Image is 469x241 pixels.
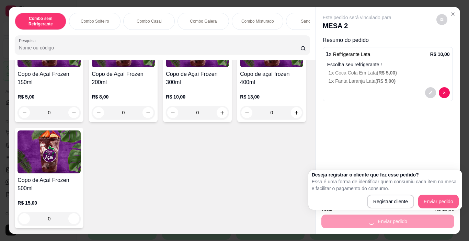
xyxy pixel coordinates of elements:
[436,14,447,25] button: decrease-product-quantity
[327,61,450,68] p: Escolha seu refrigerante !
[19,44,300,51] input: Pesquisa
[367,195,414,208] button: Registrar cliente
[323,14,391,21] p: Este pedido será vinculado para
[326,50,370,58] p: 1 x
[425,87,436,98] button: decrease-product-quantity
[323,21,391,31] p: MESA 2
[92,93,155,100] p: R$ 8,00
[18,130,81,173] img: product-image
[333,51,370,57] span: Refrigerante Lata
[92,70,155,87] h4: Copo de Açaí Frozen 200ml
[241,19,274,24] p: Combo Misturado
[329,78,335,84] span: 1 x
[81,19,109,24] p: Combo Solteiro
[18,70,81,87] h4: Copo de Açaí Frozen 150ml
[18,176,81,193] h4: Copo de Açaí Frozen 500ml
[240,93,303,100] p: R$ 13,00
[329,78,450,84] p: Fanta Laranja Lata (
[321,206,332,212] strong: Total
[18,93,81,100] p: R$ 5,00
[240,70,303,87] h4: Copo de açaí frozen 400ml
[18,199,81,206] p: R$ 15,00
[447,9,458,20] button: Close
[329,70,335,76] span: 1 x
[166,70,229,87] h4: Copo de Açaí Frozen 300ml
[301,19,323,24] p: Sanduíches
[430,51,450,58] p: R$ 10,00
[312,171,459,178] h2: Deseja registrar o cliente que fez esse pedido?
[439,87,450,98] button: decrease-product-quantity
[21,16,60,27] p: Combo sem Refrigerante
[137,19,162,24] p: Combo Casal
[418,195,459,208] button: Enviar pedido
[166,93,229,100] p: R$ 10,00
[329,69,450,76] p: Coca Cola Em Lata (
[378,70,397,76] span: R$ 5,00 )
[19,107,30,118] button: decrease-product-quantity
[323,36,453,44] p: Resumo do pedido
[312,178,459,192] p: Essa é uma forma de identificar quem consumiu cada item na mesa e facilitar o pagamento do consumo.
[377,78,396,84] span: R$ 5,00 )
[68,107,79,118] button: increase-product-quantity
[190,19,217,24] p: Combo Galera
[19,38,38,44] label: Pesquisa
